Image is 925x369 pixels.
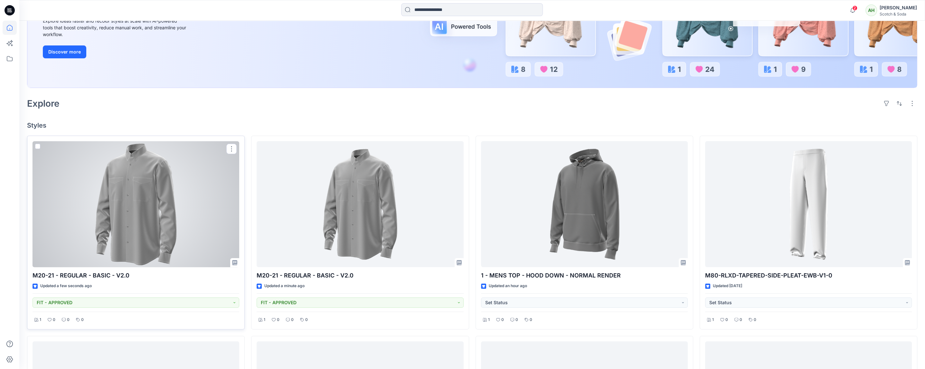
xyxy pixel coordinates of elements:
p: 0 [725,316,728,323]
div: Scotch & Soda [880,12,917,16]
a: M20-21 - REGULAR - BASIC - V2.0 [257,141,463,267]
span: 2 [852,5,857,11]
a: M20-21 - REGULAR - BASIC - V2.0 [33,141,239,267]
button: Discover more [43,45,86,58]
a: 1 - MENS TOP - HOOD DOWN - NORMAL RENDER [481,141,688,267]
p: 0 [501,316,504,323]
p: M20-21 - REGULAR - BASIC - V2.0 [33,271,239,280]
div: [PERSON_NAME] [880,4,917,12]
p: 1 [712,316,714,323]
p: 0 [53,316,55,323]
p: 0 [277,316,279,323]
p: 1 [40,316,41,323]
p: Updated [DATE] [713,283,742,289]
p: Updated a minute ago [264,283,305,289]
div: AH [865,5,877,16]
a: M80-RLXD-TAPERED-SIDE-PLEAT-EWB-V1-0 [705,141,912,267]
p: 0 [530,316,532,323]
p: 0 [754,316,756,323]
p: 0 [291,316,294,323]
p: M20-21 - REGULAR - BASIC - V2.0 [257,271,463,280]
p: M80-RLXD-TAPERED-SIDE-PLEAT-EWB-V1-0 [705,271,912,280]
p: 1 [264,316,265,323]
p: 0 [515,316,518,323]
h2: Explore [27,98,60,109]
div: Explore ideas faster and recolor styles at scale with AI-powered tools that boost creativity, red... [43,17,188,38]
p: 0 [305,316,308,323]
p: 1 - MENS TOP - HOOD DOWN - NORMAL RENDER [481,271,688,280]
p: 0 [67,316,70,323]
a: Discover more [43,45,188,58]
p: 0 [740,316,742,323]
p: Updated a few seconds ago [40,283,92,289]
p: Updated an hour ago [489,283,527,289]
p: 1 [488,316,490,323]
p: 0 [81,316,84,323]
h4: Styles [27,121,917,129]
